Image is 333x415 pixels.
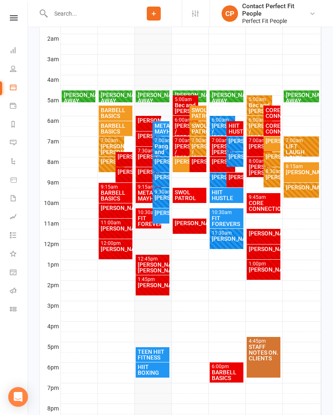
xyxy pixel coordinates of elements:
[265,123,279,134] div: CORE CONNECTION
[100,246,131,252] div: [PERSON_NAME]
[40,301,60,311] th: 3pm
[248,231,279,236] div: [PERSON_NAME]
[174,138,197,143] div: 7:00am
[248,261,279,267] div: 1:00pm
[248,344,279,361] div: STAFF NOTES ON. CLIENTS
[228,174,242,180] div: [PERSON_NAME]
[154,159,168,164] div: [PERSON_NAME]
[137,262,168,273] div: [PERSON_NAME]/ [PERSON_NAME]
[40,75,60,85] th: 4am
[248,138,271,143] div: 7:00am
[211,210,242,215] div: 10:30am
[100,226,131,231] div: [PERSON_NAME]
[211,215,242,227] div: FIT FOREVERS
[211,236,242,242] div: [PERSON_NAME]
[248,97,271,102] div: 5:00am
[100,107,131,119] div: BARBELL BASICS
[265,174,279,180] div: [PERSON_NAME].
[100,241,131,246] div: 12:00pm
[137,148,160,154] div: 7:30am
[265,169,279,174] div: 8:30am
[100,190,131,201] div: BARBELL BASICS
[137,190,160,201] div: METABOLIC MAYHEM
[248,123,271,140] div: [PERSON_NAME] / [PERSON_NAME]
[211,159,234,164] div: [PERSON_NAME]
[100,159,123,164] div: [PERSON_NAME]
[10,264,28,282] a: General attendance kiosk mode
[100,205,131,211] div: [PERSON_NAME]
[174,159,197,164] div: [PERSON_NAME]
[137,133,160,139] div: [PERSON_NAME]
[64,92,108,104] span: [PERSON_NAME] AWAY
[154,174,168,180] div: [PERSON_NAME]
[40,219,60,229] th: 11am
[40,198,60,208] th: 10am
[174,189,205,201] div: SWOL PATROL
[228,154,242,159] div: [PERSON_NAME]
[154,123,168,134] div: METABOLIC MAYHEM
[154,138,168,143] div: 7:00am
[174,97,197,102] div: 5:00am
[242,17,309,25] div: Perfect Fit People
[10,42,28,60] a: Dashboard
[285,169,318,175] div: [PERSON_NAME]
[137,118,160,123] div: [PERSON_NAME]
[137,184,160,190] div: 9:15am
[265,138,279,144] div: [PERSON_NAME]
[248,118,271,123] div: 6:00am
[137,215,160,227] div: FIT FOREVERS
[222,5,238,22] div: CP
[137,364,168,376] div: HIIT BOXING
[137,169,160,175] div: [PERSON_NAME]
[191,143,205,161] div: [PERSON_NAME] / [PERSON_NAME]
[40,178,60,188] th: 9am
[191,159,205,164] div: [PERSON_NAME]
[40,239,60,249] th: 12pm
[242,2,309,17] div: Contact Perfect Fit People
[211,118,234,123] div: 6:00am
[10,171,28,190] a: Product Sales
[40,136,60,147] th: 7am
[248,267,279,272] div: [PERSON_NAME]
[191,107,205,119] div: SWOL PATROL
[40,383,60,393] th: 7pm
[117,154,131,159] div: [PERSON_NAME]
[228,138,242,144] div: [PERSON_NAME]
[174,123,197,140] div: [PERSON_NAME] / [PERSON_NAME]
[228,123,242,134] div: HIIT HUSTLE
[138,92,182,104] span: [PERSON_NAME] AWAY
[174,220,205,226] div: [PERSON_NAME]
[10,245,28,264] a: What's New
[100,143,123,155] div: [PERSON_NAME]/ [PERSON_NAME]
[154,143,168,161] div: Pang and Tita
[154,189,168,195] div: 9:30am
[211,231,242,236] div: 11:30am
[211,369,242,381] div: BARBELL BASICS
[40,403,60,414] th: 8pm
[248,159,271,164] div: 8:00am
[248,143,271,149] div: [PERSON_NAME]
[40,116,60,126] th: 6am
[211,143,234,155] div: [PERSON_NAME]/ [PERSON_NAME]
[174,143,197,161] div: [PERSON_NAME] / [PERSON_NAME]
[40,362,60,373] th: 6pm
[285,138,318,143] div: 7:00am
[248,102,271,114] div: Bec and [PERSON_NAME]
[191,138,205,143] div: 7:00am
[137,256,168,262] div: 12:45pm
[40,321,60,332] th: 4pm
[137,349,168,360] div: TEEN HIIT FITNESS
[174,118,197,123] div: 6:00am
[10,97,28,116] a: Payments
[137,282,168,288] div: [PERSON_NAME]
[10,301,28,319] a: Class kiosk mode
[40,34,60,44] th: 2am
[137,154,160,159] div: [PERSON_NAME]
[117,169,131,175] div: [PERSON_NAME]
[8,387,28,407] div: Open Intercom Messenger
[40,157,60,167] th: 8am
[285,143,318,161] div: LIFT LAUGH LOVE!
[40,342,60,352] th: 5pm
[175,92,219,104] span: [PERSON_NAME] AWAY
[212,92,256,104] span: [PERSON_NAME] AWAY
